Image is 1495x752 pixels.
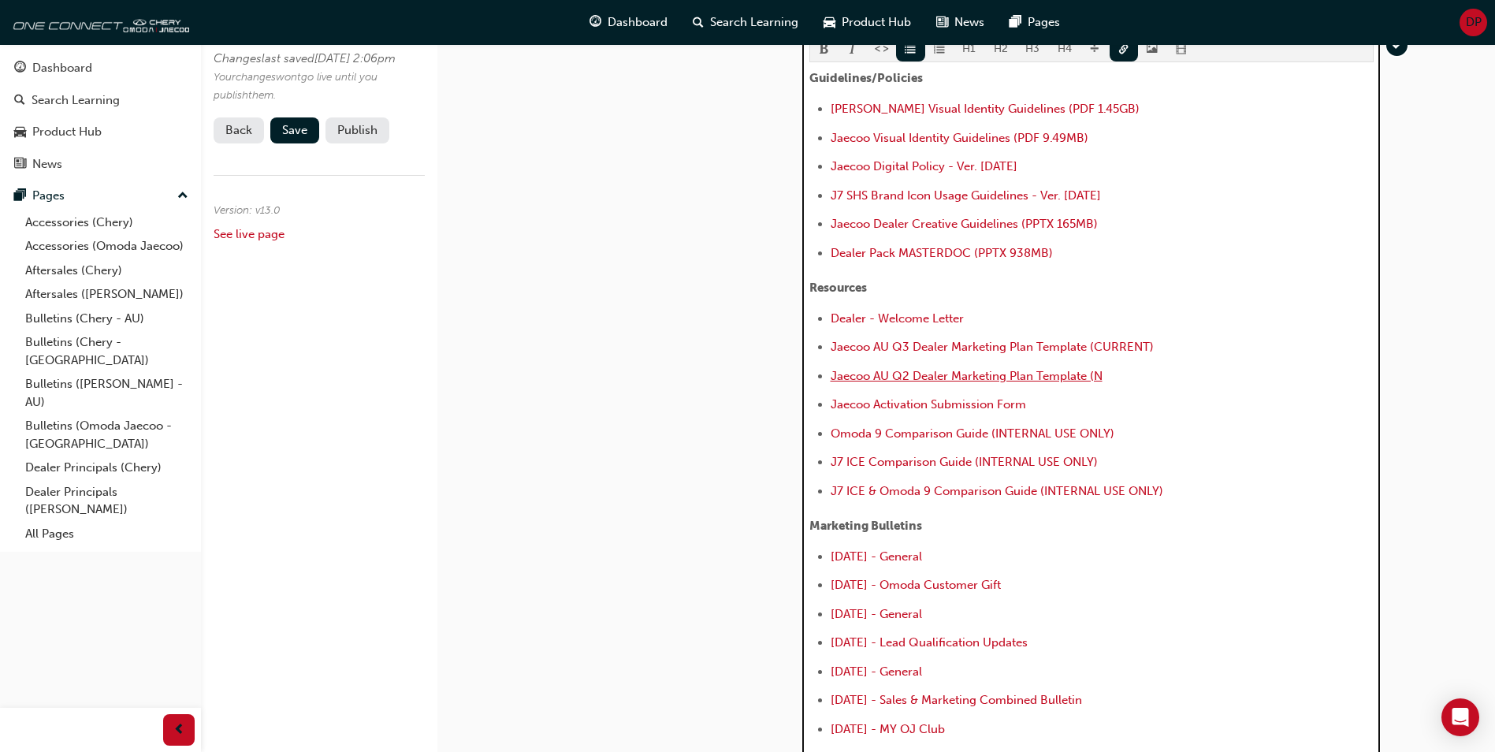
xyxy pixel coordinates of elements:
div: Product Hub [32,123,102,141]
a: Accessories (Chery) [19,210,195,235]
a: Dealer - Welcome Letter [831,311,964,326]
a: Omoda 9 Comparison Guide (INTERNAL USE ONLY) [831,426,1114,441]
span: Jaecoo Digital Policy - Ver. [DATE] [831,159,1017,173]
a: Bulletins (Omoda Jaecoo - [GEOGRAPHIC_DATA]) [19,414,195,456]
button: Pages [6,181,195,210]
button: image-icon [1138,35,1167,61]
span: DP [1466,13,1482,32]
a: Search Learning [6,86,195,115]
a: Dealer Pack MASTERDOC (PPTX 938MB) [831,246,1053,260]
a: Jaecoo AU Q2 Dealer Marketing Plan Template (N [831,369,1103,383]
span: pages-icon [1010,13,1021,32]
a: car-iconProduct Hub [811,6,924,39]
a: Jaecoo Dealer Creative Guidelines (PPTX 165MB) [831,217,1098,231]
a: Bulletins ([PERSON_NAME] - AU) [19,372,195,414]
a: [PERSON_NAME] Visual Identity Guidelines (PDF 1.45GB) [831,102,1140,116]
div: Open Intercom Messenger [1441,698,1479,736]
span: news-icon [14,158,26,172]
a: news-iconNews [924,6,997,39]
button: Publish [325,117,389,143]
a: Product Hub [6,117,195,147]
button: format_ul-icon [896,35,925,61]
button: H1 [954,35,985,61]
button: format_ol-icon [925,35,954,61]
a: Jaecoo Visual Identity Guidelines (PDF 9.49MB) [831,131,1088,145]
span: news-icon [936,13,948,32]
div: Dashboard [32,59,92,77]
div: Pages [32,187,65,205]
span: Save [282,123,307,137]
span: format_ul-icon [905,43,916,57]
img: oneconnect [8,6,189,38]
a: Dealer Principals ([PERSON_NAME]) [19,480,195,522]
a: guage-iconDashboard [577,6,680,39]
a: [DATE] - MY OJ Club [831,722,945,736]
span: car-icon [14,125,26,140]
button: H2 [985,35,1017,61]
button: video-icon [1167,35,1196,61]
a: See live page [214,227,284,241]
span: format_bold-icon [819,43,830,57]
a: Aftersales ([PERSON_NAME]) [19,282,195,307]
span: Marketing Bulletins [809,519,922,533]
a: News [6,150,195,179]
button: tick-icon [1386,35,1408,56]
span: Resources [809,281,867,295]
span: Dashboard [608,13,668,32]
a: Bulletins (Chery - AU) [19,307,195,331]
a: [DATE] - Omoda Customer Gift [831,578,1001,592]
a: [DATE] - Sales & Marketing Combined Bulletin [831,693,1082,707]
a: Jaecoo Activation Submission Form [831,397,1026,411]
a: pages-iconPages [997,6,1073,39]
span: format_italic-icon [847,43,858,57]
button: H3 [1017,35,1049,61]
a: [DATE] - General [831,665,922,679]
a: [DATE] - Lead Qualification Updates [831,635,1028,650]
a: Back [214,117,264,143]
span: Product Hub [842,13,911,32]
span: pages-icon [14,189,26,203]
button: H4 [1049,35,1081,61]
a: Aftersales (Chery) [19,259,195,283]
button: format_monospace-icon [868,35,897,61]
span: News [954,13,984,32]
button: DashboardSearch LearningProduct HubNews [6,50,195,181]
a: J7 ICE Comparison Guide (INTERNAL USE ONLY) [831,455,1098,469]
div: Search Learning [32,91,120,110]
a: Jaecoo AU Q3 Dealer Marketing Plan Template (CURRENT) [831,340,1154,354]
a: J7 ICE & Omoda 9 Comparison Guide (INTERNAL USE ONLY) [831,484,1163,498]
span: guage-icon [14,61,26,76]
span: format_ol-icon [934,43,945,57]
span: Your changes won t go live until you publish them . [214,70,377,102]
button: divider-icon [1080,35,1110,61]
a: All Pages [19,522,195,546]
span: Search Learning [710,13,798,32]
a: [DATE] - General [831,549,922,564]
span: [DATE] - General [831,607,922,621]
a: Accessories (Omoda Jaecoo) [19,234,195,259]
span: car-icon [824,13,835,32]
button: link-icon [1110,35,1139,61]
a: J7 SHS Brand Icon Usage Guidelines - Ver. [DATE] [831,188,1101,203]
span: video-icon [1176,43,1187,57]
span: image-icon [1147,43,1158,57]
span: search-icon [693,13,704,32]
a: Dashboard [6,54,195,83]
button: format_italic-icon [839,35,868,61]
